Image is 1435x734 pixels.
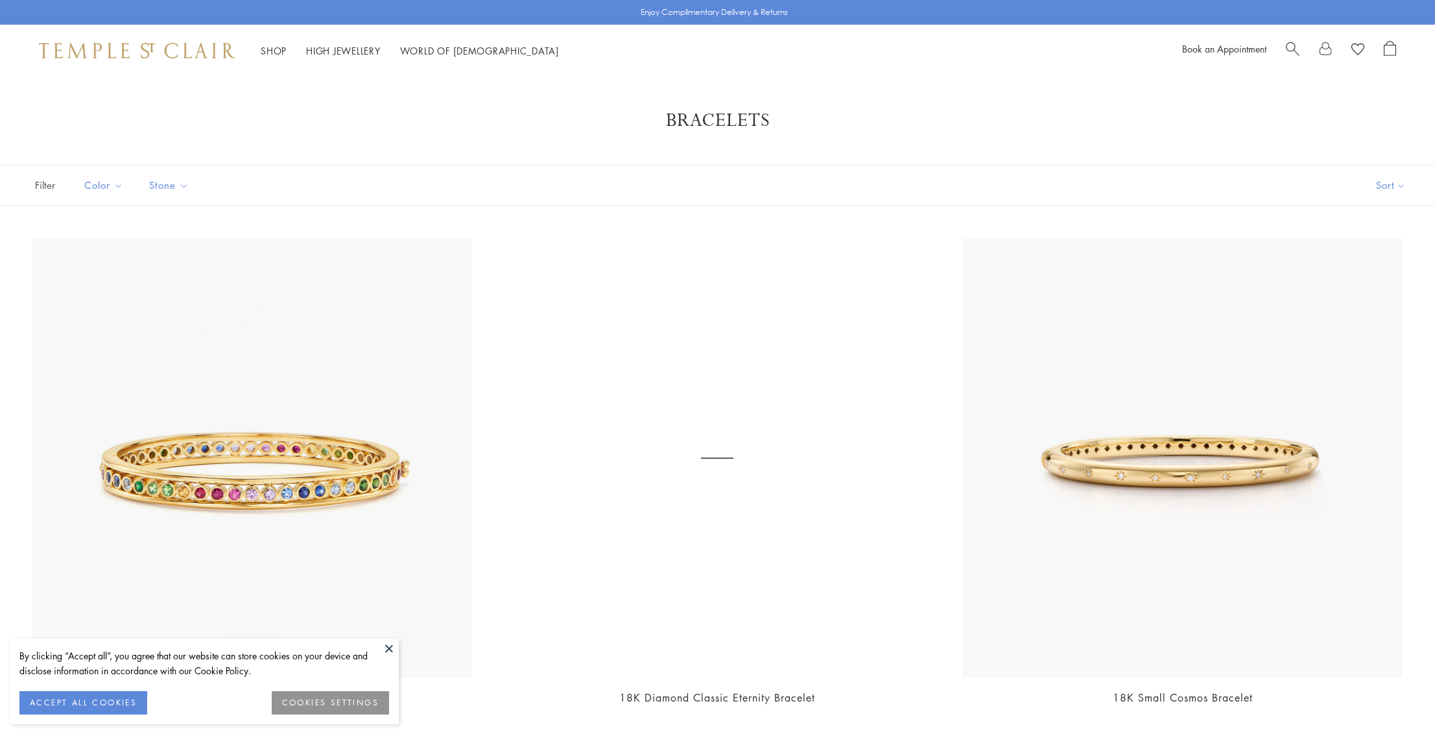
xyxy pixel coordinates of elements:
img: B41824-COSMOSM [963,238,1403,678]
img: 18K Rainbow Eternity Bracelet [32,238,472,678]
button: ACCEPT ALL COOKIES [19,691,147,715]
a: Search [1286,41,1299,60]
span: Color [78,177,133,193]
img: Temple St. Clair [39,43,235,58]
a: World of [DEMOGRAPHIC_DATA]World of [DEMOGRAPHIC_DATA] [400,44,559,57]
nav: Main navigation [261,43,559,59]
a: 18K Diamond Classic Eternity Bracelet [498,238,938,678]
a: Book an Appointment [1182,42,1266,55]
a: High JewelleryHigh Jewellery [306,44,381,57]
h1: Bracelets [52,109,1383,132]
p: Enjoy Complimentary Delivery & Returns [641,6,788,19]
a: ShopShop [261,44,287,57]
a: View Wishlist [1351,41,1364,60]
span: Stone [143,177,198,193]
div: By clicking “Accept all”, you agree that our website can store cookies on your device and disclos... [19,648,389,678]
a: 18K Small Cosmos Bracelet [1113,691,1253,705]
button: COOKIES SETTINGS [272,691,389,715]
button: Color [75,171,133,200]
button: Stone [139,171,198,200]
button: Show sort by [1347,165,1435,205]
a: Open Shopping Bag [1384,41,1396,60]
